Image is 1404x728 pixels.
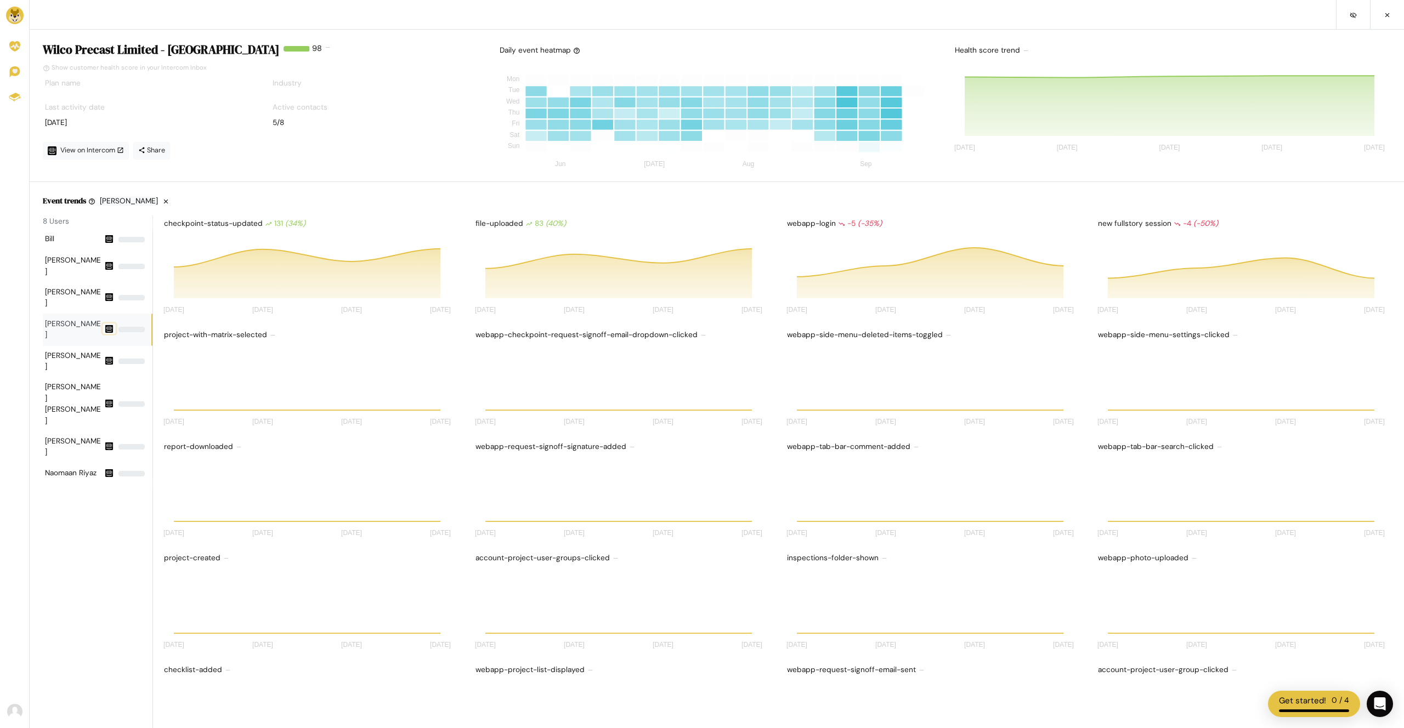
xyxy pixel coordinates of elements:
[564,530,585,537] tspan: [DATE]
[786,530,807,537] tspan: [DATE]
[1186,418,1207,425] tspan: [DATE]
[964,641,985,649] tspan: [DATE]
[564,418,585,425] tspan: [DATE]
[45,234,102,246] div: Bill
[964,530,985,537] tspan: [DATE]
[341,530,362,537] tspan: [DATE]
[43,64,207,72] a: Show customer health score in your Intercom Inbox
[60,146,124,155] span: View on Intercom
[473,439,768,454] div: webapp-request-signoff-signature-added
[555,161,565,168] tspan: Jun
[785,327,1080,343] div: webapp-side-menu-deleted-items-toggled
[1096,216,1391,231] div: new fullstory session
[512,120,520,128] tspan: Fri
[43,195,86,206] h6: Event trends
[1193,219,1218,228] i: (-50%)
[252,306,273,314] tspan: [DATE]
[1364,641,1385,649] tspan: [DATE]
[741,306,762,314] tspan: [DATE]
[118,401,145,407] div: NaN%
[252,418,273,425] tspan: [DATE]
[786,418,807,425] tspan: [DATE]
[785,550,1080,566] div: inspections-folder-shown
[118,471,145,476] div: NaN%
[252,530,273,537] tspan: [DATE]
[285,219,305,228] i: (34%)
[653,418,673,425] tspan: [DATE]
[964,306,985,314] tspan: [DATE]
[741,641,762,649] tspan: [DATE]
[273,78,302,89] label: Industry
[118,237,145,242] div: NaN%
[1261,144,1282,152] tspan: [DATE]
[430,306,451,314] tspan: [DATE]
[1174,218,1218,229] div: -4
[43,43,279,57] h4: Wilco Precast Limited - [GEOGRAPHIC_DATA]
[430,530,451,537] tspan: [DATE]
[473,662,768,678] div: webapp-project-list-displayed
[45,436,102,458] div: [PERSON_NAME]
[45,350,102,373] div: [PERSON_NAME]
[954,144,975,152] tspan: [DATE]
[500,45,580,56] div: Daily event heatmap
[1097,641,1118,649] tspan: [DATE]
[506,98,519,105] tspan: Wed
[1275,530,1296,537] tspan: [DATE]
[118,295,145,300] div: NaN%
[163,530,184,537] tspan: [DATE]
[162,662,457,678] div: checklist-added
[1053,306,1074,314] tspan: [DATE]
[43,142,129,160] a: View on Intercom
[475,306,496,314] tspan: [DATE]
[273,117,479,128] div: 5/8
[43,216,152,227] div: 8 Users
[45,78,81,89] label: Plan name
[743,161,754,168] tspan: Aug
[133,142,170,160] a: Share
[1097,530,1118,537] tspan: [DATE]
[341,418,362,425] tspan: [DATE]
[508,87,520,94] tspan: Tue
[525,218,566,229] div: 83
[1053,418,1074,425] tspan: [DATE]
[785,216,1080,231] div: webapp-login
[45,255,102,277] div: [PERSON_NAME]
[118,327,145,332] div: NaN%
[430,418,451,425] tspan: [DATE]
[1364,530,1385,537] tspan: [DATE]
[45,102,105,113] label: Last activity date
[786,306,807,314] tspan: [DATE]
[1096,550,1391,566] div: webapp-photo-uploaded
[473,327,768,343] div: webapp-checkpoint-request-signoff-email-dropdown-clicked
[163,306,184,314] tspan: [DATE]
[252,641,273,649] tspan: [DATE]
[118,444,145,450] div: NaN%
[162,439,457,454] div: report-downloaded
[118,264,145,269] div: NaN%
[1275,306,1296,314] tspan: [DATE]
[1057,144,1078,152] tspan: [DATE]
[1186,530,1207,537] tspan: [DATE]
[507,75,519,83] tspan: Mon
[118,359,145,364] div: NaN%
[508,142,519,150] tspan: Sun
[341,641,362,649] tspan: [DATE]
[838,218,882,229] div: -5
[1186,641,1207,649] tspan: [DATE]
[1364,306,1385,314] tspan: [DATE]
[7,704,22,719] img: Avatar
[163,641,184,649] tspan: [DATE]
[1053,641,1074,649] tspan: [DATE]
[6,7,24,24] img: Brand
[1097,418,1118,425] tspan: [DATE]
[860,161,872,168] tspan: Sep
[875,530,896,537] tspan: [DATE]
[858,219,882,228] i: (-35%)
[473,216,768,231] div: file-uploaded
[162,327,457,343] div: project-with-matrix-selected
[475,530,496,537] tspan: [DATE]
[100,196,158,206] span: [PERSON_NAME]
[473,550,768,566] div: account-project-user-groups-clicked
[162,550,457,566] div: project-created
[273,102,327,113] label: Active contacts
